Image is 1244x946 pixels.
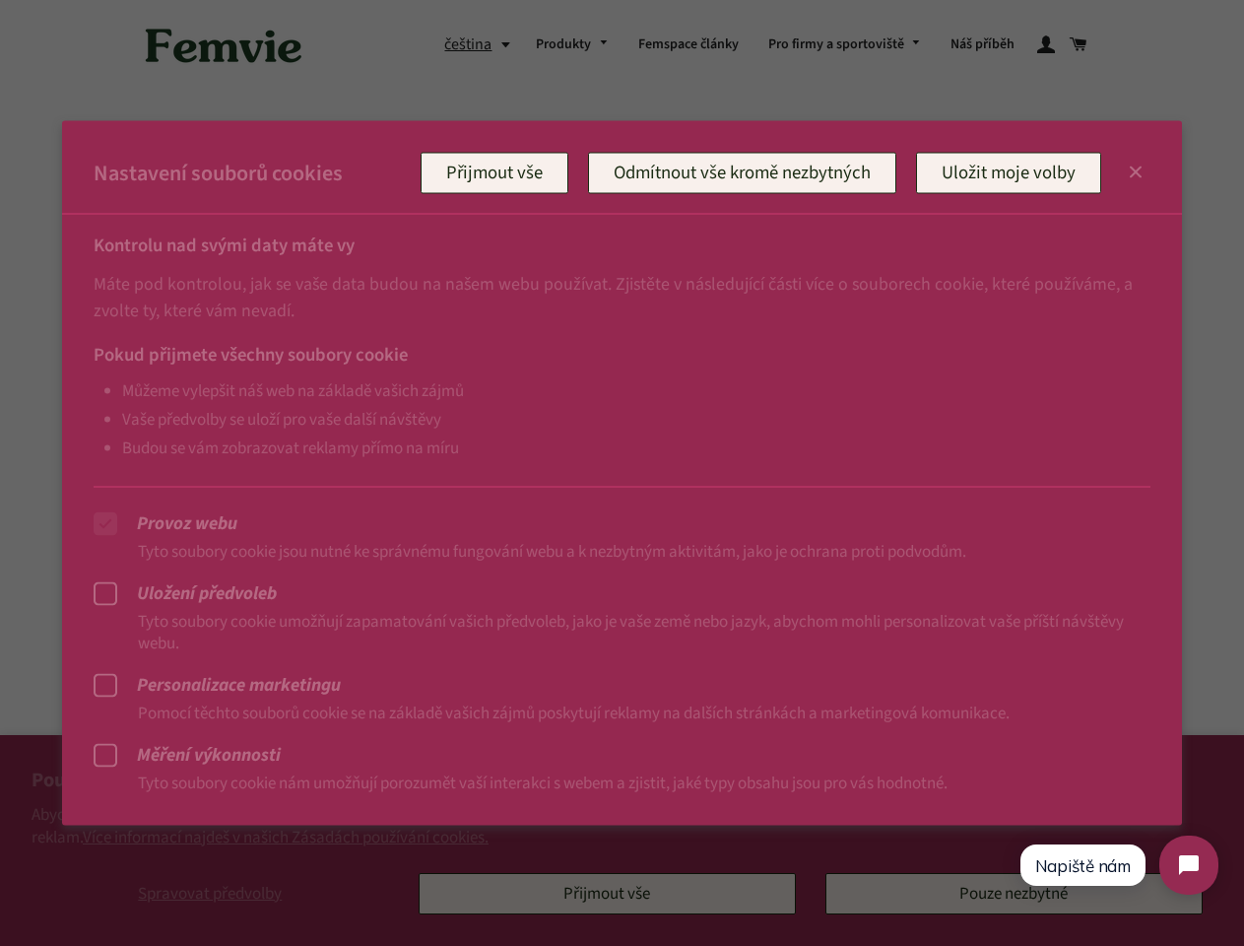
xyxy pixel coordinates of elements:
[94,271,1150,324] p: Máte pod kontrolou, jak se vaše data budou na našem webu používat. Zjistěte v následující části v...
[94,344,1111,366] h3: Pokud přijmete všechny soubory cookie
[94,581,1150,605] label: Uložení předvoleb
[1124,161,1147,184] button: Close dialog
[94,702,1150,723] p: Pomocí těchto souborů cookie se na základě vašich zájmů poskytují reklamy na dalších stránkách a ...
[94,610,1150,653] p: Tyto soubory cookie umožňují zapamatování vašich předvoleb, jako je vaše země nebo jazyk, abychom...
[94,673,1150,697] label: Personalizace marketingu
[421,153,568,194] button: Přijmout vše
[94,772,1150,793] p: Tyto soubory cookie nám umožňují porozumět vaší interakci s webem a zjistit, jaké typy obsahu jso...
[122,380,1111,400] li: Můžeme vylepšit náš web na základě vašich zájmů
[122,438,1111,457] li: Budou se vám zobrazovat reklamy přímo na míru
[94,160,421,186] h2: Nastavení souborů cookies
[916,153,1101,194] button: Uložit moje volby
[94,511,1150,535] label: Provoz webu
[94,540,1150,562] p: Tyto soubory cookie jsou nutné ke správnému fungování webu a k nezbytným aktivitám, jako je ochra...
[1002,819,1235,912] iframe: Tidio Chat
[588,153,896,194] button: Odmítnout vše kromě nezbytných
[94,235,1150,256] h3: Kontrolu nad svými daty máte vy
[122,409,1111,429] li: Vaše předvolby se uloží pro vaše další návštěvy
[94,743,1150,767] label: Měření výkonnosti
